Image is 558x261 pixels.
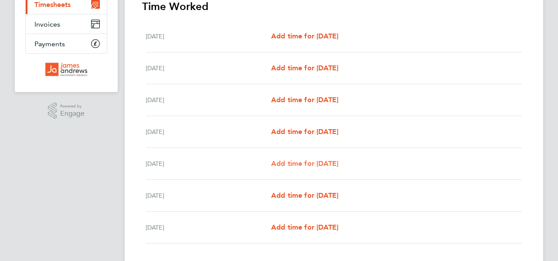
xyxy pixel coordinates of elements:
img: jarsolutions-logo-retina.png [45,62,88,76]
div: [DATE] [146,31,271,41]
span: Timesheets [34,0,71,9]
a: Add time for [DATE] [271,95,338,105]
span: Add time for [DATE] [271,127,338,136]
a: Add time for [DATE] [271,190,338,201]
a: Add time for [DATE] [271,63,338,73]
span: Add time for [DATE] [271,223,338,231]
span: Add time for [DATE] [271,191,338,199]
span: Add time for [DATE] [271,159,338,168]
span: Add time for [DATE] [271,32,338,40]
a: Powered byEngage [48,103,85,119]
div: [DATE] [146,190,271,201]
div: [DATE] [146,95,271,105]
span: Add time for [DATE] [271,96,338,104]
span: Engage [60,110,85,117]
a: Add time for [DATE] [271,127,338,137]
div: [DATE] [146,127,271,137]
a: Go to home page [25,62,107,76]
span: Invoices [34,20,60,28]
a: Invoices [26,14,107,34]
div: [DATE] [146,63,271,73]
div: [DATE] [146,222,271,233]
span: Powered by [60,103,85,110]
span: Add time for [DATE] [271,64,338,72]
a: Add time for [DATE] [271,31,338,41]
a: Add time for [DATE] [271,222,338,233]
a: Add time for [DATE] [271,158,338,169]
a: Payments [26,34,107,53]
div: [DATE] [146,158,271,169]
span: Payments [34,40,65,48]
